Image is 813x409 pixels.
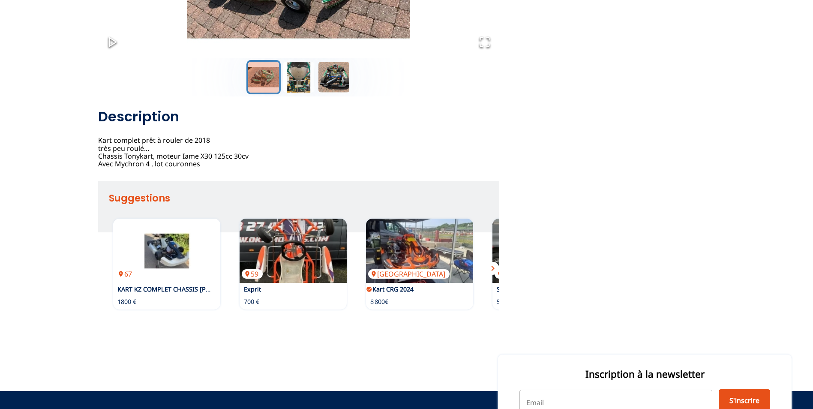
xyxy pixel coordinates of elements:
span: chevron_right [488,263,498,274]
button: Play or Pause Slideshow [98,27,127,58]
h2: Suggestions [109,189,499,207]
button: Go to Slide 2 [282,60,316,94]
button: Go to Slide 1 [246,60,281,94]
img: Sodi [492,219,600,283]
p: Inscription à la newsletter [519,367,770,381]
p: 67 [115,269,136,279]
img: Kart CRG 2024 [366,219,473,283]
h2: Description [98,108,499,125]
a: Sodi59 [492,219,600,283]
a: Sodi [497,285,510,293]
p: [GEOGRAPHIC_DATA] [368,269,450,279]
p: 59 [242,269,263,279]
a: Kart CRG 2024[GEOGRAPHIC_DATA] [366,219,473,283]
div: Kart complet prêt à rouler de 2018 très peu roulé... Chassis Tonykart, moteur Iame X30 125cc 30cv... [98,108,499,168]
button: chevron_right [486,262,499,275]
a: Kart CRG 2024 [372,285,414,293]
a: KART KZ COMPLET CHASSIS HAASE + MOTEUR PAVESI67 [113,219,220,283]
button: Open Fullscreen [470,27,499,58]
a: Exprit59 [240,219,347,283]
a: Exprit [244,285,261,293]
p: 700 € [244,298,259,306]
img: KART KZ COMPLET CHASSIS HAASE + MOTEUR PAVESI [113,219,220,283]
img: Exprit [240,219,347,283]
button: Go to Slide 3 [317,60,351,94]
p: 8 800€ [370,298,388,306]
p: 500 € [497,298,512,306]
div: Thumbnail Navigation [98,60,499,94]
a: KART KZ COMPLET CHASSIS [PERSON_NAME] + MOTEUR PAVESI [117,285,302,293]
p: 1800 € [117,298,136,306]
